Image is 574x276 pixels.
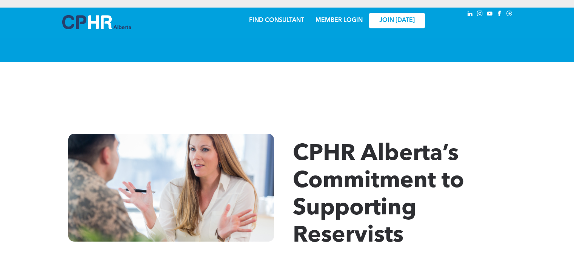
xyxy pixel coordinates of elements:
[315,17,363,23] a: MEMBER LOGIN
[249,17,304,23] a: FIND CONSULTANT
[505,9,514,20] a: Social network
[496,9,504,20] a: facebook
[476,9,484,20] a: instagram
[486,9,494,20] a: youtube
[379,17,415,24] span: JOIN [DATE]
[293,143,464,247] span: CPHR Alberta’s Commitment to Supporting Reservists
[369,13,425,28] a: JOIN [DATE]
[466,9,474,20] a: linkedin
[62,15,131,29] img: A blue and white logo for cp alberta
